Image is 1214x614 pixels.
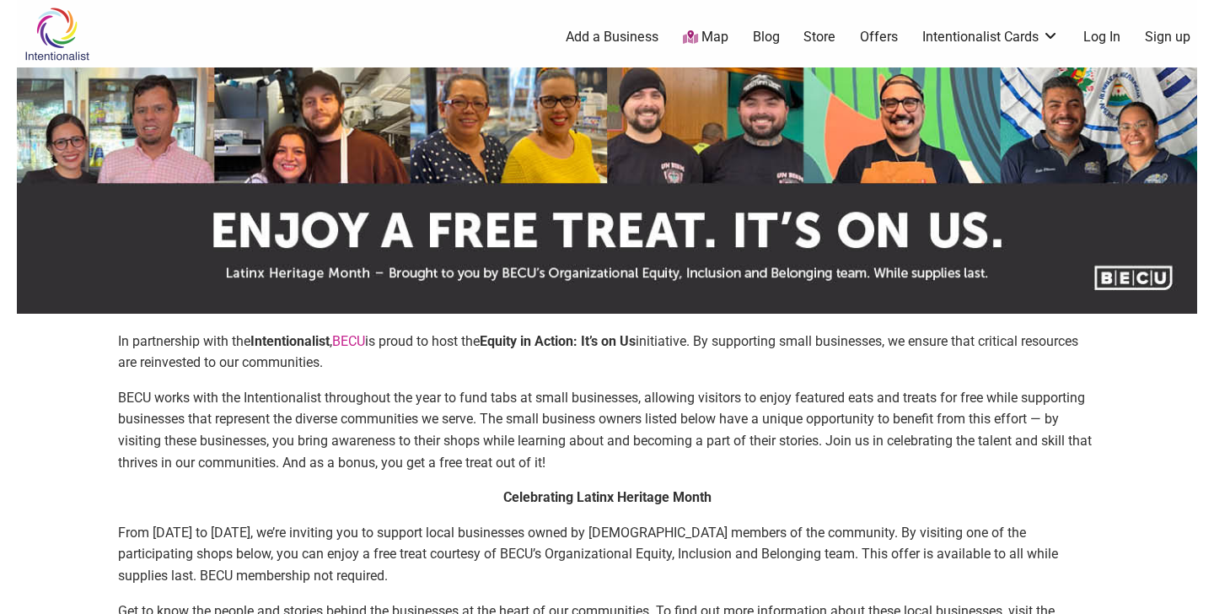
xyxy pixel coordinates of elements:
[17,67,1197,314] img: sponsor logo
[1083,28,1120,46] a: Log In
[860,28,898,46] a: Offers
[118,331,1096,374] p: In partnership with the , is proud to host the initiative. By supporting small businesses, we ens...
[566,28,658,46] a: Add a Business
[683,28,728,47] a: Map
[1145,28,1190,46] a: Sign up
[753,28,780,46] a: Blog
[250,333,330,349] strong: Intentionalist
[17,7,97,62] img: Intentionalist
[503,489,712,505] strong: Celebrating Latinx Heritage Month
[118,522,1096,587] p: From [DATE] to [DATE], we’re inviting you to support local businesses owned by [DEMOGRAPHIC_DATA]...
[480,333,636,349] strong: Equity in Action: It’s on Us
[332,333,365,349] a: BECU
[118,387,1096,473] p: BECU works with the Intentionalist throughout the year to fund tabs at small businesses, allowing...
[803,28,835,46] a: Store
[922,28,1059,46] a: Intentionalist Cards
